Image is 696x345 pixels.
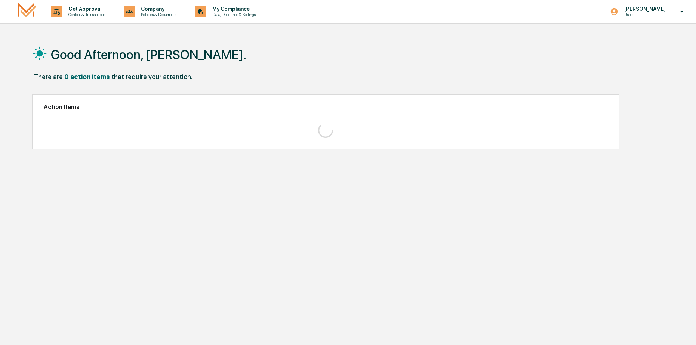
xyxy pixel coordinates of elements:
[135,12,180,17] p: Policies & Documents
[51,47,246,62] h1: Good Afternoon, [PERSON_NAME].
[44,103,607,111] h2: Action Items
[18,3,36,20] img: logo
[206,6,259,12] p: My Compliance
[618,6,669,12] p: [PERSON_NAME]
[206,12,259,17] p: Data, Deadlines & Settings
[64,73,110,81] div: 0 action items
[111,73,193,81] div: that require your attention.
[34,73,63,81] div: There are
[62,12,109,17] p: Content & Transactions
[62,6,109,12] p: Get Approval
[135,6,180,12] p: Company
[618,12,669,17] p: Users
